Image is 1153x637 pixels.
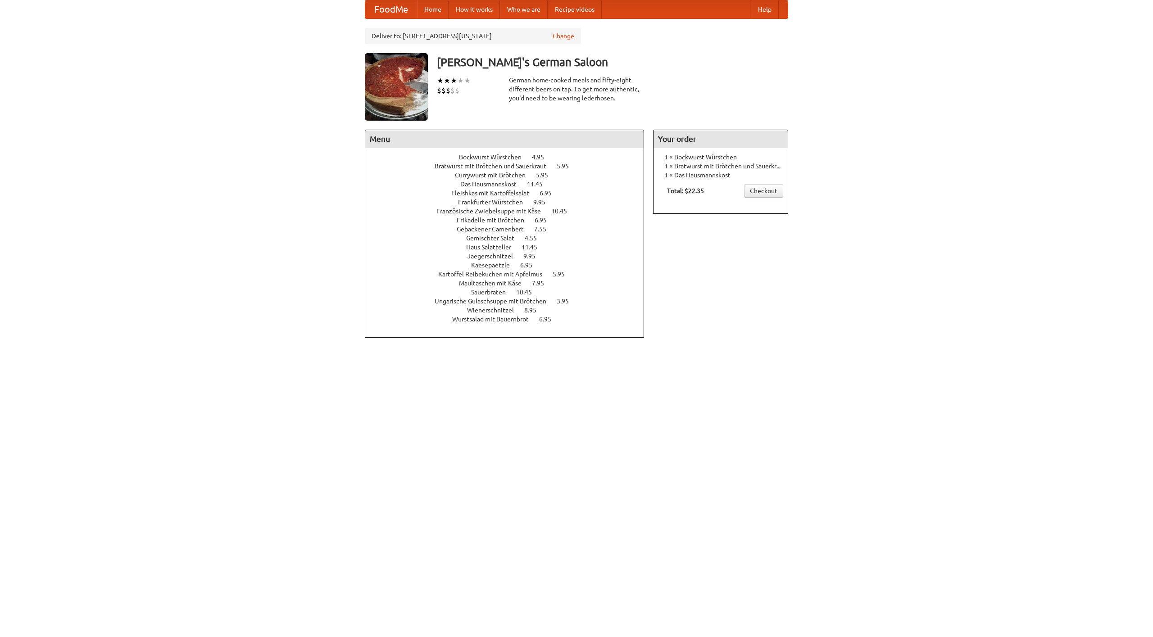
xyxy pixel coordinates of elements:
span: Das Hausmannskost [460,181,526,188]
a: Help [751,0,779,18]
img: angular.jpg [365,53,428,121]
li: ★ [450,76,457,86]
h4: Menu [365,130,644,148]
span: Currywurst mit Brötchen [455,172,535,179]
li: ★ [444,76,450,86]
a: Kartoffel Reibekuchen mit Apfelmus 5.95 [438,271,581,278]
span: 7.55 [534,226,555,233]
span: Wienerschnitzel [467,307,523,314]
span: 10.45 [551,208,576,215]
span: Kartoffel Reibekuchen mit Apfelmus [438,271,551,278]
span: 6.95 [540,190,561,197]
a: Checkout [744,184,783,198]
li: 1 × Bockwurst Würstchen [658,153,783,162]
li: 1 × Das Hausmannskost [658,171,783,180]
a: Kaesepaetzle 6.95 [471,262,549,269]
span: 9.95 [533,199,554,206]
div: German home-cooked meals and fifty-eight different beers on tap. To get more authentic, you'd nee... [509,76,644,103]
span: Jaegerschnitzel [468,253,522,260]
a: Ungarische Gulaschsuppe mit Brötchen 3.95 [435,298,586,305]
li: $ [441,86,446,95]
a: Change [553,32,574,41]
a: Frikadelle mit Brötchen 6.95 [457,217,563,224]
span: Gebackener Camenbert [457,226,533,233]
span: 8.95 [524,307,545,314]
a: Bockwurst Würstchen 4.95 [459,154,561,161]
a: Currywurst mit Brötchen 5.95 [455,172,565,179]
b: Total: $22.35 [667,187,704,194]
h3: [PERSON_NAME]'s German Saloon [437,53,788,71]
span: Sauerbraten [471,289,515,296]
a: Gebackener Camenbert 7.55 [457,226,563,233]
span: 6.95 [520,262,541,269]
a: Haus Salatteller 11.45 [466,244,554,251]
li: $ [455,86,459,95]
a: Jaegerschnitzel 9.95 [468,253,552,260]
a: Fleishkas mit Kartoffelsalat 6.95 [451,190,568,197]
a: Recipe videos [548,0,602,18]
li: ★ [457,76,464,86]
span: 11.45 [527,181,552,188]
span: Wurstsalad mit Bauernbrot [452,316,538,323]
a: Home [417,0,449,18]
li: $ [437,86,441,95]
span: 4.55 [525,235,546,242]
span: 5.95 [553,271,574,278]
span: 11.45 [522,244,546,251]
a: Frankfurter Würstchen 9.95 [458,199,562,206]
span: Frankfurter Würstchen [458,199,532,206]
a: Bratwurst mit Brötchen und Sauerkraut 5.95 [435,163,586,170]
a: Maultaschen mit Käse 7.95 [459,280,561,287]
a: Gemischter Salat 4.55 [466,235,554,242]
span: Gemischter Salat [466,235,523,242]
span: 6.95 [535,217,556,224]
span: 5.95 [557,163,578,170]
a: Sauerbraten 10.45 [471,289,549,296]
span: 4.95 [532,154,553,161]
span: 5.95 [536,172,557,179]
span: Maultaschen mit Käse [459,280,531,287]
span: 10.45 [516,289,541,296]
span: Frikadelle mit Brötchen [457,217,533,224]
a: FoodMe [365,0,417,18]
a: Das Hausmannskost 11.45 [460,181,559,188]
span: 3.95 [557,298,578,305]
h4: Your order [654,130,788,148]
a: Wienerschnitzel 8.95 [467,307,553,314]
a: How it works [449,0,500,18]
li: ★ [464,76,471,86]
span: Haus Salatteller [466,244,520,251]
a: Wurstsalad mit Bauernbrot 6.95 [452,316,568,323]
span: 6.95 [539,316,560,323]
li: 1 × Bratwurst mit Brötchen und Sauerkraut [658,162,783,171]
li: $ [450,86,455,95]
span: 9.95 [523,253,545,260]
a: Who we are [500,0,548,18]
span: Ungarische Gulaschsuppe mit Brötchen [435,298,555,305]
li: $ [446,86,450,95]
span: Fleishkas mit Kartoffelsalat [451,190,538,197]
a: Französische Zwiebelsuppe mit Käse 10.45 [436,208,584,215]
span: Bockwurst Würstchen [459,154,531,161]
span: Bratwurst mit Brötchen und Sauerkraut [435,163,555,170]
span: Französische Zwiebelsuppe mit Käse [436,208,550,215]
span: Kaesepaetzle [471,262,519,269]
div: Deliver to: [STREET_ADDRESS][US_STATE] [365,28,581,44]
span: 7.95 [532,280,553,287]
li: ★ [437,76,444,86]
